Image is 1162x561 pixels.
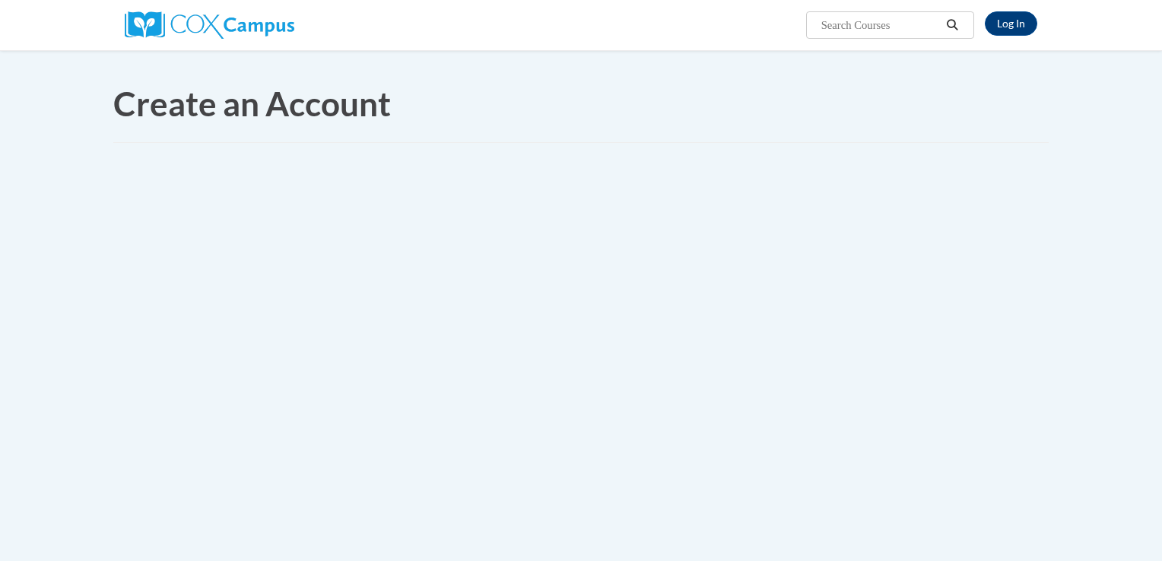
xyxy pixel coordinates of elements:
[125,11,294,39] img: Cox Campus
[125,17,294,30] a: Cox Campus
[946,20,960,31] i: 
[113,84,391,123] span: Create an Account
[820,16,941,34] input: Search Courses
[985,11,1037,36] a: Log In
[941,16,964,34] button: Search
